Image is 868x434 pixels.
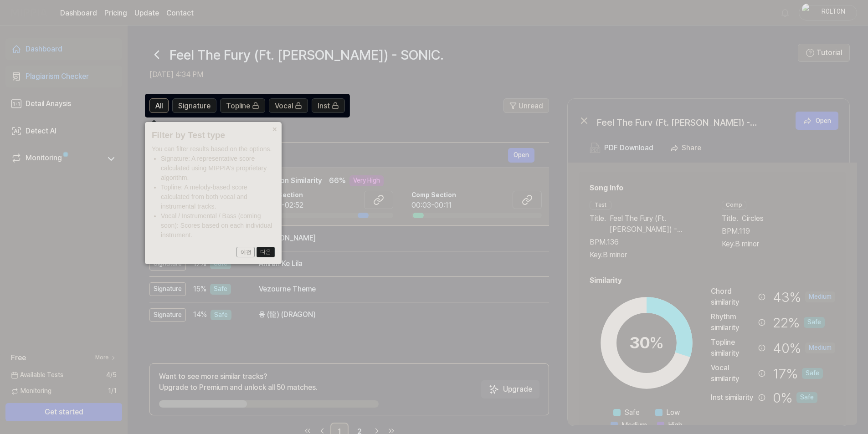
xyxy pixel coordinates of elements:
li: Topline: A melody-based score calculated from both vocal and instrumental tracks. [161,183,275,211]
span: Topline [226,101,250,112]
button: Topline [220,98,265,113]
li: Vocal / Instrumental / Bass (coming soon): Scores based on each individual instrument. [161,211,275,240]
div: You can filter results based on the options. [152,144,275,240]
button: Inst [312,98,345,113]
span: Signature [178,101,211,112]
header: Filter by Test type [152,129,275,142]
button: Vocal [269,98,308,113]
span: All [155,101,163,112]
li: Signature: A representative score calculated using MIPPIA's proprietary algorithm. [161,154,275,183]
span: Inst [318,101,330,112]
button: Signature [172,98,216,113]
button: Close [267,122,282,135]
button: All [149,98,169,113]
button: 다음 [257,247,275,258]
span: Vocal [275,101,293,112]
